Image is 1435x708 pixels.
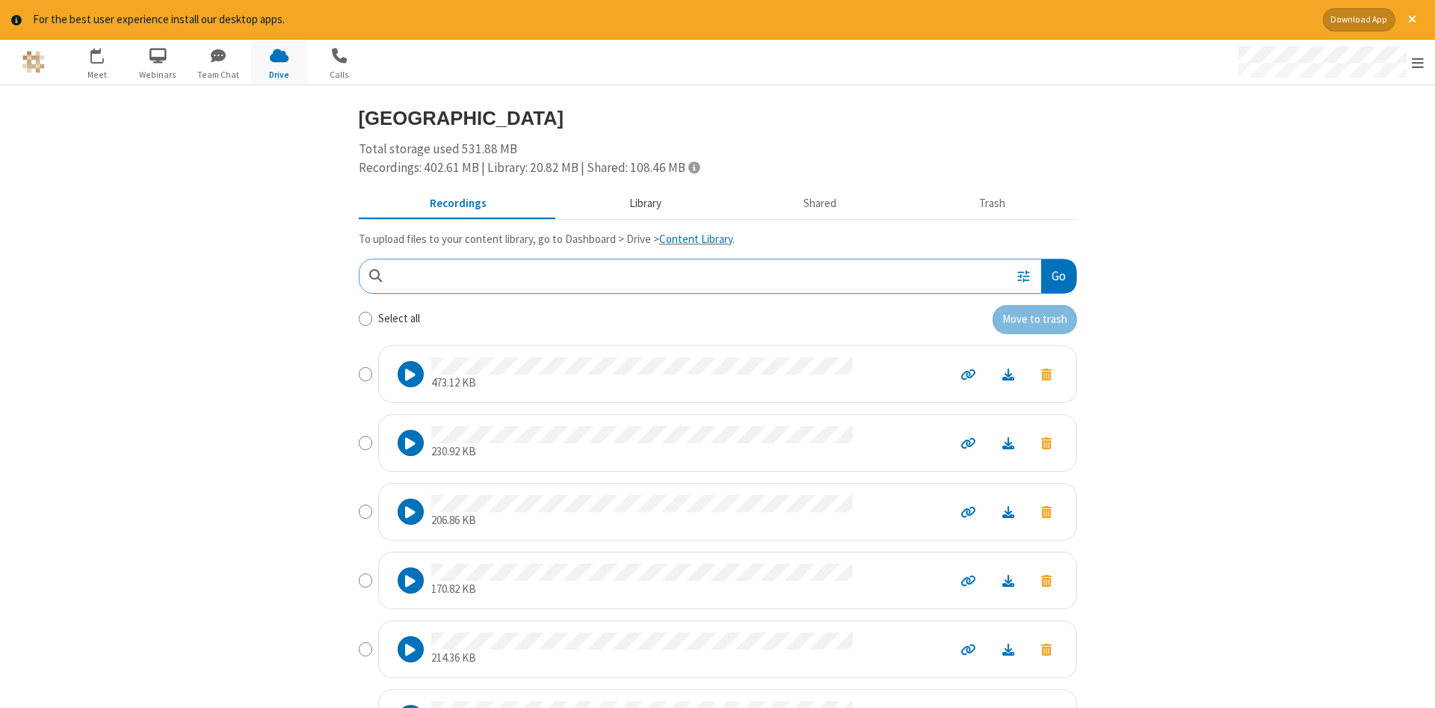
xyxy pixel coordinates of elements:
[359,189,558,218] button: Recorded meetings
[22,51,45,73] img: QA Selenium DO NOT DELETE OR CHANGE
[1028,570,1065,591] button: Move to trash
[359,231,1077,248] p: To upload files to your content library, go to Dashboard > Drive > .
[130,68,186,81] span: Webinars
[1028,364,1065,384] button: Move to trash
[989,641,1028,658] a: Download file
[431,581,853,598] p: 170.82 KB
[70,68,126,81] span: Meet
[989,503,1028,520] a: Download file
[1041,259,1076,293] button: Go
[101,48,111,59] div: 1
[1028,433,1065,453] button: Move to trash
[431,443,853,461] p: 230.92 KB
[431,375,853,392] p: 473.12 KB
[359,158,1077,178] div: Recordings: 402.61 MB | Library: 20.82 MB | Shared: 108.46 MB
[688,161,700,173] span: Totals displayed include files that have been moved to the trash.
[359,108,1077,129] h3: [GEOGRAPHIC_DATA]
[33,11,1312,28] div: For the best user experience install our desktop apps.
[732,189,908,218] button: Shared during meetings
[659,232,732,246] a: Content Library
[191,68,247,81] span: Team Chat
[431,512,853,529] p: 206.86 KB
[251,68,307,81] span: Drive
[1401,8,1424,31] button: Close alert
[5,40,61,84] button: Logo
[1028,639,1065,659] button: Move to trash
[1323,8,1395,31] button: Download App
[378,310,420,327] label: Select all
[312,68,368,81] span: Calls
[993,305,1077,335] button: Move to trash
[989,572,1028,589] a: Download file
[359,140,1077,178] div: Total storage used 531.88 MB
[1028,502,1065,522] button: Move to trash
[1224,40,1435,84] div: Open menu
[558,189,732,218] button: Content library
[908,189,1077,218] button: Trash
[989,434,1028,452] a: Download file
[431,650,853,667] p: 214.36 KB
[989,366,1028,383] a: Download file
